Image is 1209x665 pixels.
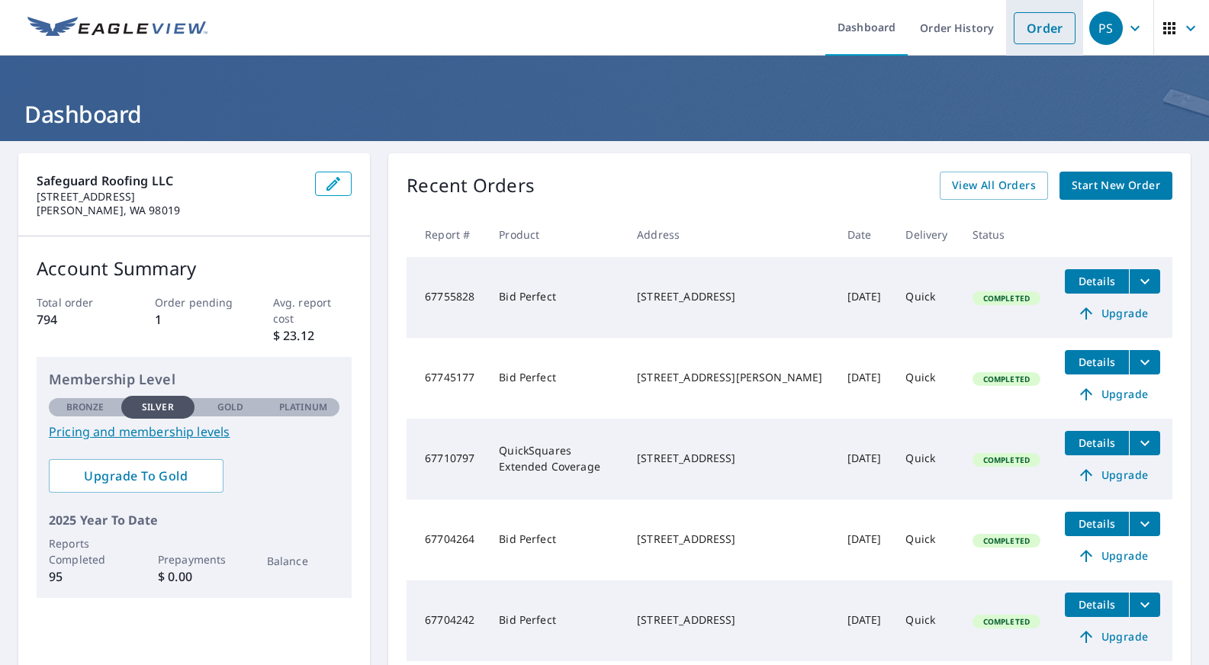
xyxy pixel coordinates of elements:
[1014,12,1076,44] a: Order
[1074,385,1151,403] span: Upgrade
[49,511,339,529] p: 2025 Year To Date
[155,294,233,310] p: Order pending
[974,455,1039,465] span: Completed
[835,419,894,500] td: [DATE]
[1065,350,1129,374] button: detailsBtn-67745177
[637,532,822,547] div: [STREET_ADDRESS]
[27,17,207,40] img: EV Logo
[407,338,487,419] td: 67745177
[142,400,174,414] p: Silver
[1074,274,1120,288] span: Details
[487,419,625,500] td: QuickSquares Extended Coverage
[1059,172,1172,200] a: Start New Order
[974,616,1039,627] span: Completed
[974,535,1039,546] span: Completed
[407,172,535,200] p: Recent Orders
[974,374,1039,384] span: Completed
[893,338,960,419] td: Quick
[1129,593,1160,617] button: filesDropdownBtn-67704242
[835,580,894,661] td: [DATE]
[1065,593,1129,617] button: detailsBtn-67704242
[1074,628,1151,646] span: Upgrade
[66,400,105,414] p: Bronze
[155,310,233,329] p: 1
[49,567,121,586] p: 95
[1129,350,1160,374] button: filesDropdownBtn-67745177
[407,212,487,257] th: Report #
[37,172,303,190] p: Safeguard Roofing LLC
[1065,544,1160,568] a: Upgrade
[273,294,352,326] p: Avg. report cost
[37,204,303,217] p: [PERSON_NAME], WA 98019
[1074,435,1120,450] span: Details
[37,294,115,310] p: Total order
[49,369,339,390] p: Membership Level
[1065,269,1129,294] button: detailsBtn-67755828
[893,257,960,338] td: Quick
[1074,597,1120,612] span: Details
[835,212,894,257] th: Date
[893,419,960,500] td: Quick
[1065,382,1160,406] a: Upgrade
[158,567,230,586] p: $ 0.00
[893,580,960,661] td: Quick
[1074,466,1151,484] span: Upgrade
[1065,512,1129,536] button: detailsBtn-67704264
[407,580,487,661] td: 67704242
[487,580,625,661] td: Bid Perfect
[158,551,230,567] p: Prepayments
[1072,176,1160,195] span: Start New Order
[61,467,211,484] span: Upgrade To Gold
[267,553,339,569] p: Balance
[37,310,115,329] p: 794
[1129,431,1160,455] button: filesDropdownBtn-67710797
[487,500,625,580] td: Bid Perfect
[952,176,1036,195] span: View All Orders
[835,500,894,580] td: [DATE]
[273,326,352,345] p: $ 23.12
[893,212,960,257] th: Delivery
[637,612,822,628] div: [STREET_ADDRESS]
[279,400,327,414] p: Platinum
[1065,431,1129,455] button: detailsBtn-67710797
[49,535,121,567] p: Reports Completed
[1074,547,1151,565] span: Upgrade
[1065,625,1160,649] a: Upgrade
[637,289,822,304] div: [STREET_ADDRESS]
[940,172,1048,200] a: View All Orders
[407,257,487,338] td: 67755828
[37,190,303,204] p: [STREET_ADDRESS]
[217,400,243,414] p: Gold
[49,459,223,493] a: Upgrade To Gold
[487,212,625,257] th: Product
[407,419,487,500] td: 67710797
[1074,355,1120,369] span: Details
[1089,11,1123,45] div: PS
[1065,463,1160,487] a: Upgrade
[407,500,487,580] td: 67704264
[1129,512,1160,536] button: filesDropdownBtn-67704264
[835,257,894,338] td: [DATE]
[37,255,352,282] p: Account Summary
[960,212,1053,257] th: Status
[18,98,1191,130] h1: Dashboard
[835,338,894,419] td: [DATE]
[487,257,625,338] td: Bid Perfect
[625,212,834,257] th: Address
[637,370,822,385] div: [STREET_ADDRESS][PERSON_NAME]
[1129,269,1160,294] button: filesDropdownBtn-67755828
[1074,516,1120,531] span: Details
[49,422,339,441] a: Pricing and membership levels
[487,338,625,419] td: Bid Perfect
[974,293,1039,304] span: Completed
[1065,301,1160,326] a: Upgrade
[893,500,960,580] td: Quick
[637,451,822,466] div: [STREET_ADDRESS]
[1074,304,1151,323] span: Upgrade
